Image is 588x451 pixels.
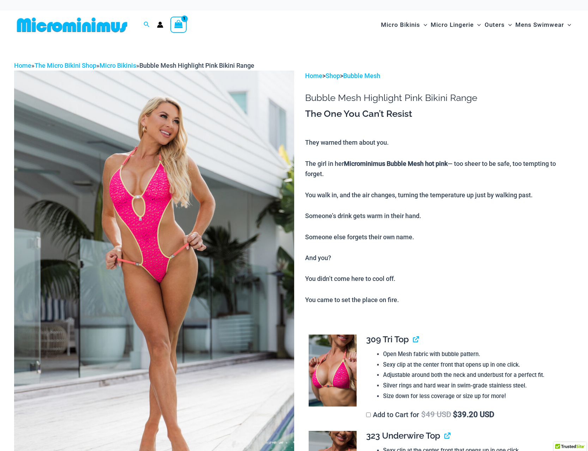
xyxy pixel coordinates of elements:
li: Open Mesh fabric with bubble pattern. [383,349,568,360]
a: Bubble Mesh [343,72,380,79]
h3: The One You Can’t Resist [305,108,574,120]
span: » » » [14,62,254,69]
span: Mens Swimwear [515,16,564,34]
nav: Site Navigation [378,13,574,37]
p: > > [305,71,574,81]
a: Mens SwimwearMenu ToggleMenu Toggle [514,14,573,36]
label: Add to Cart for [366,410,495,419]
span: $ [421,410,426,419]
span: 49 USD [421,410,451,419]
a: View Shopping Cart, 1 items [170,17,187,33]
a: OutersMenu ToggleMenu Toggle [483,14,514,36]
li: Adjustable around both the neck and underbust for a perfect fit. [383,370,568,380]
li: Silver rings and hard wear in swim-grade stainless steel. [383,380,568,391]
p: They warned them about you. The girl in her — too sheer to be safe, too tempting to forget. You w... [305,137,574,305]
img: MM SHOP LOGO FLAT [14,17,130,33]
span: Outers [485,16,505,34]
span: Menu Toggle [564,16,571,34]
li: Size down for less coverage or size up for more! [383,391,568,402]
a: Home [14,62,31,69]
span: $ [453,410,457,419]
span: Bubble Mesh Highlight Pink Bikini Range [139,62,254,69]
a: Home [305,72,322,79]
a: Micro Bikinis [99,62,136,69]
span: 323 Underwire Top [366,431,440,441]
a: Search icon link [144,20,150,29]
span: 39.20 USD [453,410,494,419]
img: Bubble Mesh Highlight Pink 309 Top [309,335,357,407]
b: Microminimus Bubble Mesh hot pink [344,160,448,167]
span: 309 Tri Top [366,334,409,344]
span: Menu Toggle [474,16,481,34]
span: Menu Toggle [505,16,512,34]
input: Add to Cart for$49 USD$39.20 USD [366,413,371,417]
span: Micro Lingerie [431,16,474,34]
a: Micro BikinisMenu ToggleMenu Toggle [379,14,429,36]
span: Micro Bikinis [381,16,420,34]
li: Sexy clip at the center front that opens up in one click. [383,360,568,370]
a: Account icon link [157,22,163,28]
a: The Micro Bikini Shop [35,62,96,69]
a: Shop [326,72,340,79]
a: Micro LingerieMenu ToggleMenu Toggle [429,14,483,36]
h1: Bubble Mesh Highlight Pink Bikini Range [305,92,574,103]
span: Menu Toggle [420,16,427,34]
